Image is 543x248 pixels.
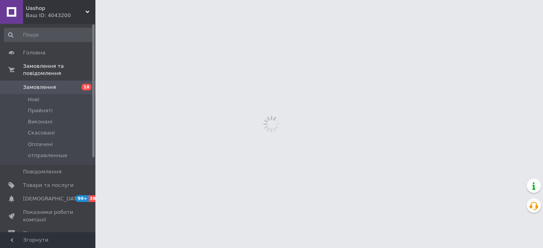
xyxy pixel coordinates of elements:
span: Виконані [28,118,52,125]
span: [DEMOGRAPHIC_DATA] [23,195,82,202]
span: Показники роботи компанії [23,209,74,223]
input: Пошук [4,28,94,42]
span: Замовлення [23,84,56,91]
span: Оплачені [28,141,53,148]
div: Ваш ID: 4043200 [26,12,95,19]
span: Повідомлення [23,168,62,175]
span: отправленные [28,152,67,159]
span: Відгуки [23,230,44,237]
span: 99+ [76,195,89,202]
span: Нові [28,96,39,103]
span: Головна [23,49,45,56]
span: Товари та послуги [23,182,74,189]
span: Замовлення та повідомлення [23,63,95,77]
span: Скасовані [28,129,55,136]
span: Uashop [26,5,85,12]
span: Прийняті [28,107,52,114]
span: 18 [81,84,91,90]
span: 38 [89,195,98,202]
